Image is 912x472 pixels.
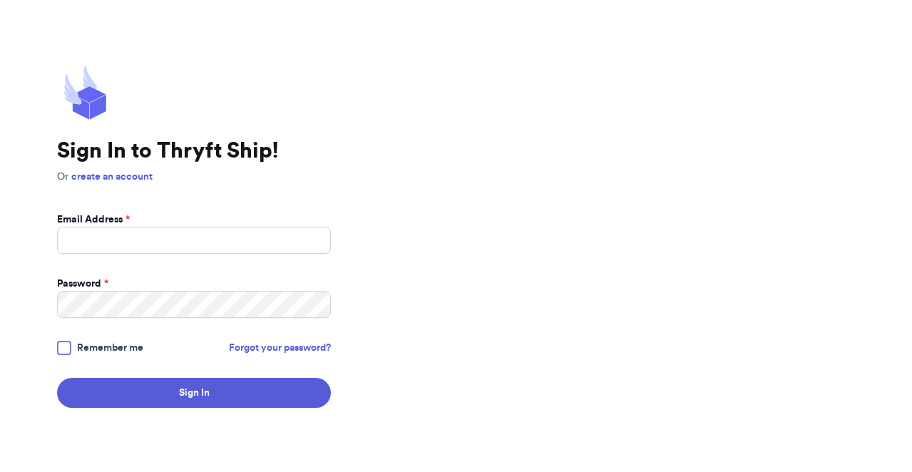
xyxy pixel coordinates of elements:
[71,172,153,182] a: create an account
[57,277,108,291] label: Password
[57,378,331,408] button: Sign In
[77,341,143,355] span: Remember me
[57,170,331,184] p: Or
[57,138,331,164] h1: Sign In to Thryft Ship!
[229,341,331,355] a: Forgot your password?
[57,212,130,227] label: Email Address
